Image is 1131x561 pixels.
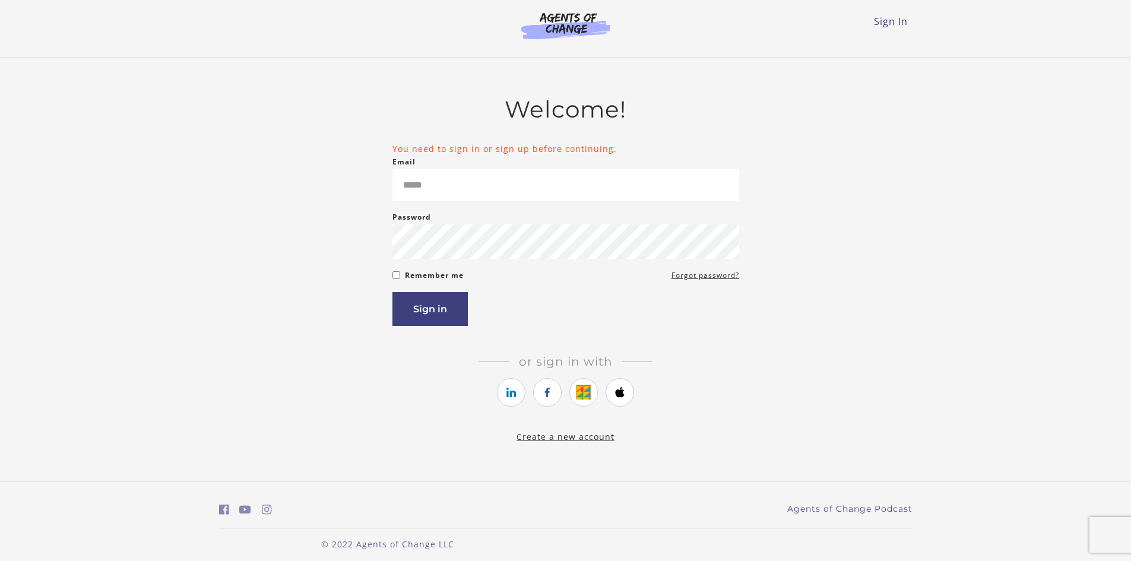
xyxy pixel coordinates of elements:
[262,504,272,515] i: https://www.instagram.com/agentsofchangeprep/ (Open in a new window)
[405,268,464,283] label: Remember me
[392,210,431,224] label: Password
[533,378,562,407] a: https://courses.thinkific.com/users/auth/facebook?ss%5Breferral%5D=&ss%5Buser_return_to%5D=%2Fcou...
[606,378,634,407] a: https://courses.thinkific.com/users/auth/apple?ss%5Breferral%5D=&ss%5Buser_return_to%5D=%2Fcourse...
[509,354,622,369] span: Or sign in with
[392,142,739,155] li: You need to sign in or sign up before continuing.
[239,501,251,518] a: https://www.youtube.com/c/AgentsofChangeTestPrepbyMeaganMitchell (Open in a new window)
[392,155,416,169] label: Email
[517,431,614,442] a: Create a new account
[497,378,525,407] a: https://courses.thinkific.com/users/auth/linkedin?ss%5Breferral%5D=&ss%5Buser_return_to%5D=%2Fcou...
[219,538,556,550] p: © 2022 Agents of Change LLC
[671,268,739,283] a: Forgot password?
[392,292,468,326] button: Sign in
[262,501,272,518] a: https://www.instagram.com/agentsofchangeprep/ (Open in a new window)
[569,378,598,407] a: https://courses.thinkific.com/users/auth/google?ss%5Breferral%5D=&ss%5Buser_return_to%5D=%2Fcours...
[239,504,251,515] i: https://www.youtube.com/c/AgentsofChangeTestPrepbyMeaganMitchell (Open in a new window)
[509,12,623,39] img: Agents of Change Logo
[219,501,229,518] a: https://www.facebook.com/groups/aswbtestprep (Open in a new window)
[219,504,229,515] i: https://www.facebook.com/groups/aswbtestprep (Open in a new window)
[874,15,908,28] a: Sign In
[787,503,913,515] a: Agents of Change Podcast
[392,96,739,123] h2: Welcome!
